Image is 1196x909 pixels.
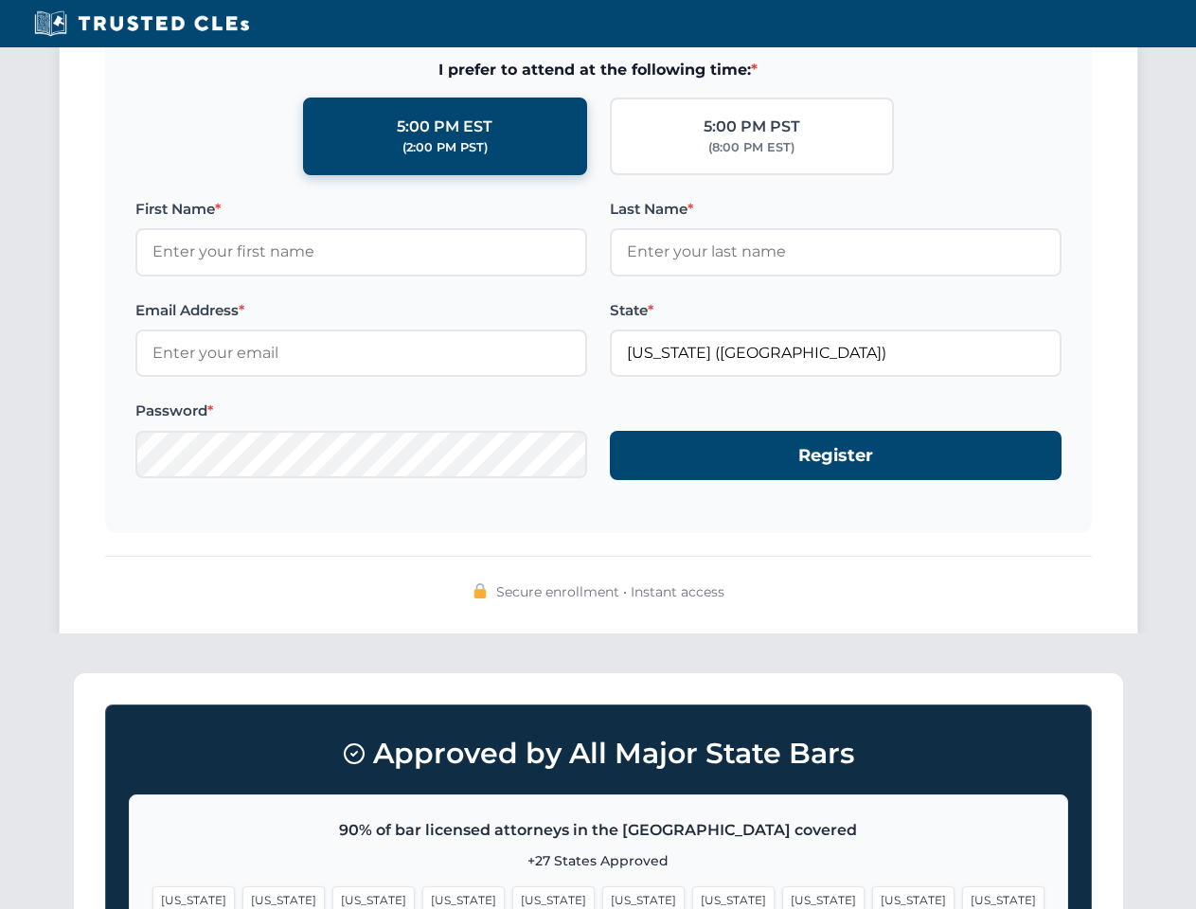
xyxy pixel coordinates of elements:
[135,198,587,221] label: First Name
[704,115,800,139] div: 5:00 PM PST
[152,818,1044,843] p: 90% of bar licensed attorneys in the [GEOGRAPHIC_DATA] covered
[496,581,724,602] span: Secure enrollment • Instant access
[135,330,587,377] input: Enter your email
[610,431,1062,481] button: Register
[610,299,1062,322] label: State
[610,198,1062,221] label: Last Name
[708,138,794,157] div: (8:00 PM EST)
[135,400,587,422] label: Password
[610,228,1062,276] input: Enter your last name
[135,228,587,276] input: Enter your first name
[402,138,488,157] div: (2:00 PM PST)
[135,58,1062,82] span: I prefer to attend at the following time:
[129,728,1068,779] h3: Approved by All Major State Bars
[397,115,492,139] div: 5:00 PM EST
[28,9,255,38] img: Trusted CLEs
[152,850,1044,871] p: +27 States Approved
[135,299,587,322] label: Email Address
[473,583,488,598] img: 🔒
[610,330,1062,377] input: California (CA)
